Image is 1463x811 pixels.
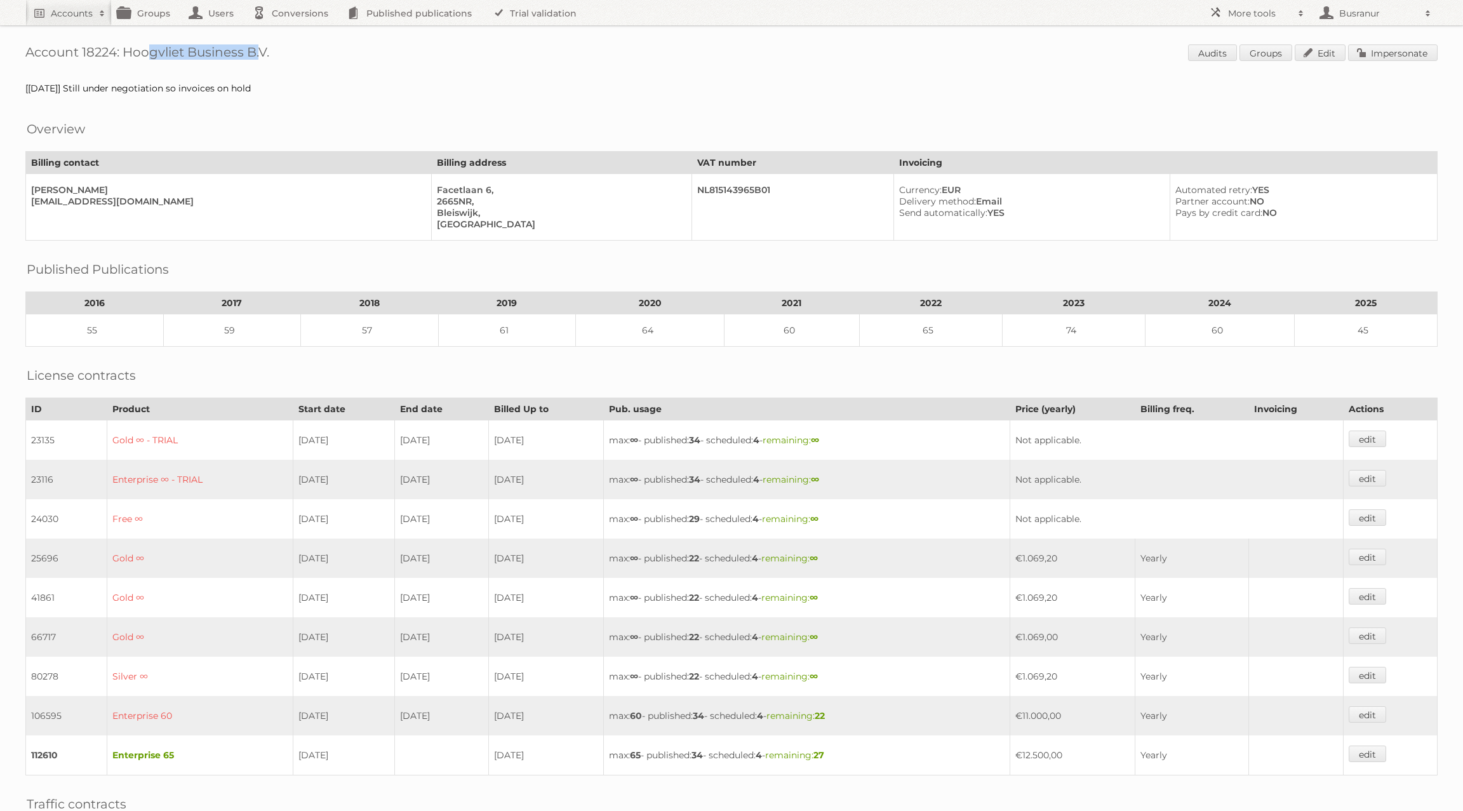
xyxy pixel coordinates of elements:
[26,578,107,617] td: 41861
[107,696,293,735] td: Enterprise 60
[395,539,488,578] td: [DATE]
[438,292,576,314] th: 2019
[689,434,700,446] strong: 34
[395,657,488,696] td: [DATE]
[689,592,699,603] strong: 22
[1175,207,1262,218] span: Pays by credit card:
[1349,706,1386,723] a: edit
[395,499,488,539] td: [DATE]
[765,749,824,761] span: remaining:
[1175,196,1250,207] span: Partner account:
[26,696,107,735] td: 106595
[1010,460,1344,499] td: Not applicable.
[1010,578,1135,617] td: €1.069,20
[1010,617,1135,657] td: €1.069,00
[603,460,1010,499] td: max: - published: - scheduled: -
[293,460,395,499] td: [DATE]
[26,539,107,578] td: 25696
[603,578,1010,617] td: max: - published: - scheduled: -
[1188,44,1237,61] a: Audits
[1349,627,1386,644] a: edit
[26,460,107,499] td: 23116
[25,83,1438,94] div: [[DATE]] Still under negotiation so invoices on hold
[1349,509,1386,526] a: edit
[107,398,293,420] th: Product
[899,184,1159,196] div: EUR
[630,710,642,721] strong: 60
[753,434,759,446] strong: 4
[1135,735,1249,775] td: Yearly
[1010,499,1344,539] td: Not applicable.
[1135,398,1249,420] th: Billing freq.
[26,499,107,539] td: 24030
[1349,549,1386,565] a: edit
[810,592,818,603] strong: ∞
[27,366,136,385] h2: License contracts
[603,657,1010,696] td: max: - published: - scheduled: -
[1349,746,1386,762] a: edit
[1175,184,1427,196] div: YES
[1295,44,1346,61] a: Edit
[395,696,488,735] td: [DATE]
[293,398,395,420] th: Start date
[763,434,819,446] span: remaining:
[395,420,488,460] td: [DATE]
[107,460,293,499] td: Enterprise ∞ - TRIAL
[899,207,1159,218] div: YES
[107,735,293,775] td: Enterprise 65
[1294,314,1437,347] td: 45
[1349,667,1386,683] a: edit
[1135,578,1249,617] td: Yearly
[293,735,395,775] td: [DATE]
[293,657,395,696] td: [DATE]
[437,196,681,207] div: 2665NR,
[859,314,1002,347] td: 65
[752,592,758,603] strong: 4
[1175,207,1427,218] div: NO
[766,710,825,721] span: remaining:
[761,631,818,643] span: remaining:
[1175,184,1252,196] span: Automated retry:
[1010,735,1135,775] td: €12.500,00
[1146,292,1294,314] th: 2024
[752,553,758,564] strong: 4
[630,434,638,446] strong: ∞
[1349,588,1386,605] a: edit
[689,671,699,682] strong: 22
[488,460,603,499] td: [DATE]
[26,292,164,314] th: 2016
[488,420,603,460] td: [DATE]
[761,671,818,682] span: remaining:
[753,474,759,485] strong: 4
[395,578,488,617] td: [DATE]
[26,420,107,460] td: 23135
[1010,696,1135,735] td: €11.000,00
[437,184,681,196] div: Facetlaan 6,
[603,499,1010,539] td: max: - published: - scheduled: -
[630,592,638,603] strong: ∞
[163,314,301,347] td: 59
[1135,539,1249,578] td: Yearly
[26,152,432,174] th: Billing contact
[811,434,819,446] strong: ∞
[630,553,638,564] strong: ∞
[26,657,107,696] td: 80278
[576,314,725,347] td: 64
[301,292,439,314] th: 2018
[1010,539,1135,578] td: €1.069,20
[27,119,85,138] h2: Overview
[815,710,825,721] strong: 22
[107,617,293,657] td: Gold ∞
[691,749,703,761] strong: 34
[1344,398,1438,420] th: Actions
[488,539,603,578] td: [DATE]
[603,696,1010,735] td: max: - published: - scheduled: -
[1349,431,1386,447] a: edit
[488,398,603,420] th: Billed Up to
[689,553,699,564] strong: 22
[899,196,1159,207] div: Email
[395,398,488,420] th: End date
[488,696,603,735] td: [DATE]
[1175,196,1427,207] div: NO
[899,184,942,196] span: Currency:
